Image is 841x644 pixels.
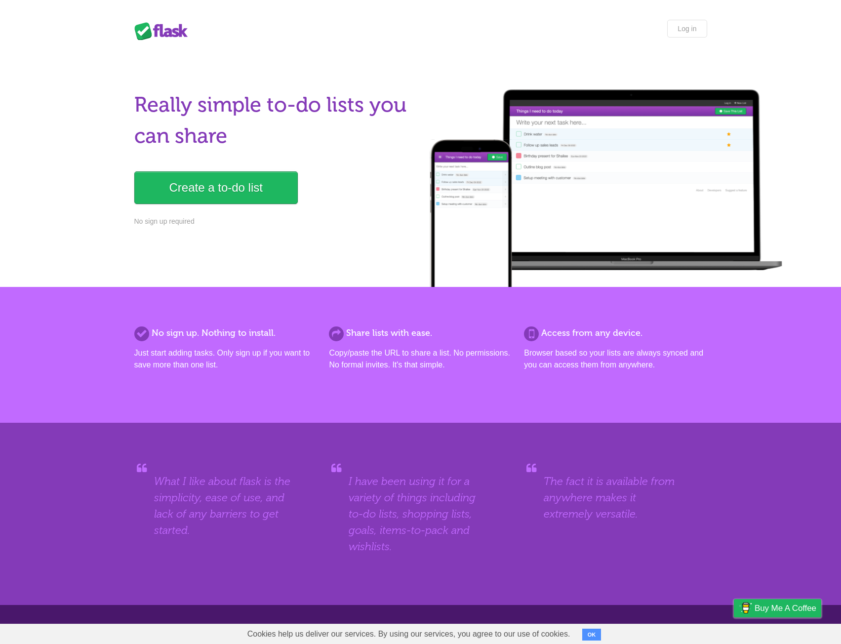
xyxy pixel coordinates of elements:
button: OK [582,629,601,641]
h2: Access from any device. [524,326,707,340]
blockquote: I have been using it for a variety of things including to-do lists, shopping lists, goals, items-... [349,473,492,555]
p: No sign up required [134,216,415,227]
h2: Share lists with ease. [329,326,512,340]
h2: No sign up. Nothing to install. [134,326,317,340]
div: Flask Lists [134,22,194,40]
h1: Really simple to-do lists you can share [134,89,415,152]
blockquote: The fact it is available from anywhere makes it extremely versatile. [544,473,687,522]
p: Browser based so your lists are always synced and you can access them from anywhere. [524,347,707,371]
a: Log in [667,20,707,38]
span: Buy me a coffee [755,600,816,617]
img: Buy me a coffee [739,600,752,616]
span: Cookies help us deliver our services. By using our services, you agree to our use of cookies. [238,624,580,644]
p: Copy/paste the URL to share a list. No permissions. No formal invites. It's that simple. [329,347,512,371]
blockquote: What I like about flask is the simplicity, ease of use, and lack of any barriers to get started. [154,473,297,538]
a: Buy me a coffee [734,599,821,617]
a: Create a to-do list [134,171,298,204]
p: Just start adding tasks. Only sign up if you want to save more than one list. [134,347,317,371]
